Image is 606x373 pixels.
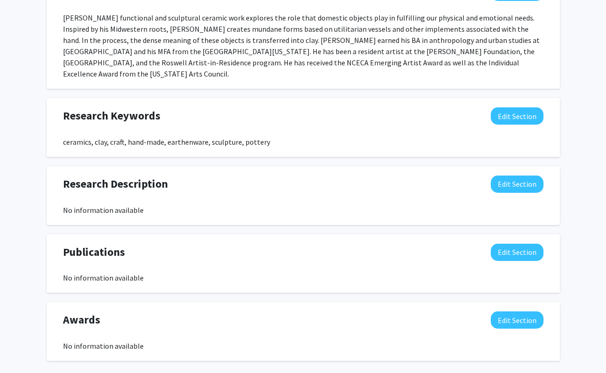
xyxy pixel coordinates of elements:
span: Publications [63,244,125,260]
button: Edit Awards [491,311,543,329]
span: Research Description [63,176,168,192]
div: No information available [63,204,543,216]
iframe: Chat [7,331,40,366]
div: ceramics, clay, craft, hand-made, earthenware, sculpture, pottery [63,136,543,148]
span: Research Keywords [63,107,160,124]
button: Edit Research Description [491,176,543,193]
button: Edit Research Keywords [491,107,543,125]
div: No information available [63,272,543,283]
span: Awards [63,311,100,328]
div: No information available [63,340,543,352]
div: [PERSON_NAME] functional and sculptural ceramic work explores the role that domestic objects play... [63,12,543,79]
button: Edit Publications [491,244,543,261]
